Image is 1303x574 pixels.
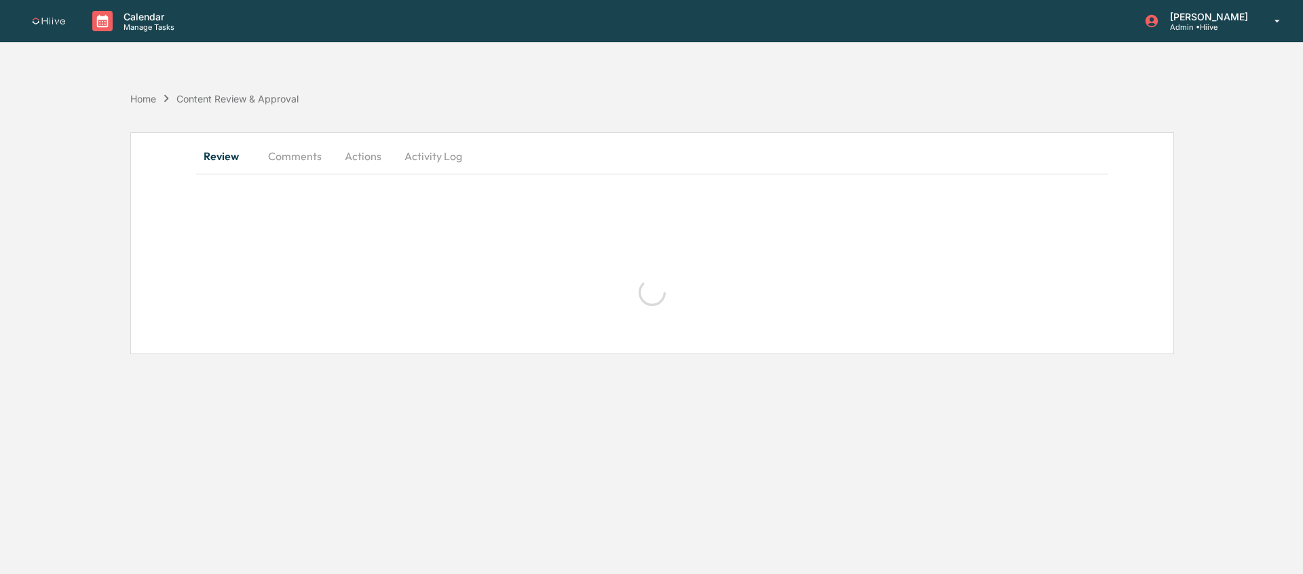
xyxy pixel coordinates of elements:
[196,140,1108,172] div: secondary tabs example
[1159,22,1255,32] p: Admin • Hiive
[333,140,394,172] button: Actions
[394,140,473,172] button: Activity Log
[1159,11,1255,22] p: [PERSON_NAME]
[130,93,156,104] div: Home
[113,11,181,22] p: Calendar
[33,18,65,25] img: logo
[176,93,299,104] div: Content Review & Approval
[257,140,333,172] button: Comments
[196,140,257,172] button: Review
[113,22,181,32] p: Manage Tasks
